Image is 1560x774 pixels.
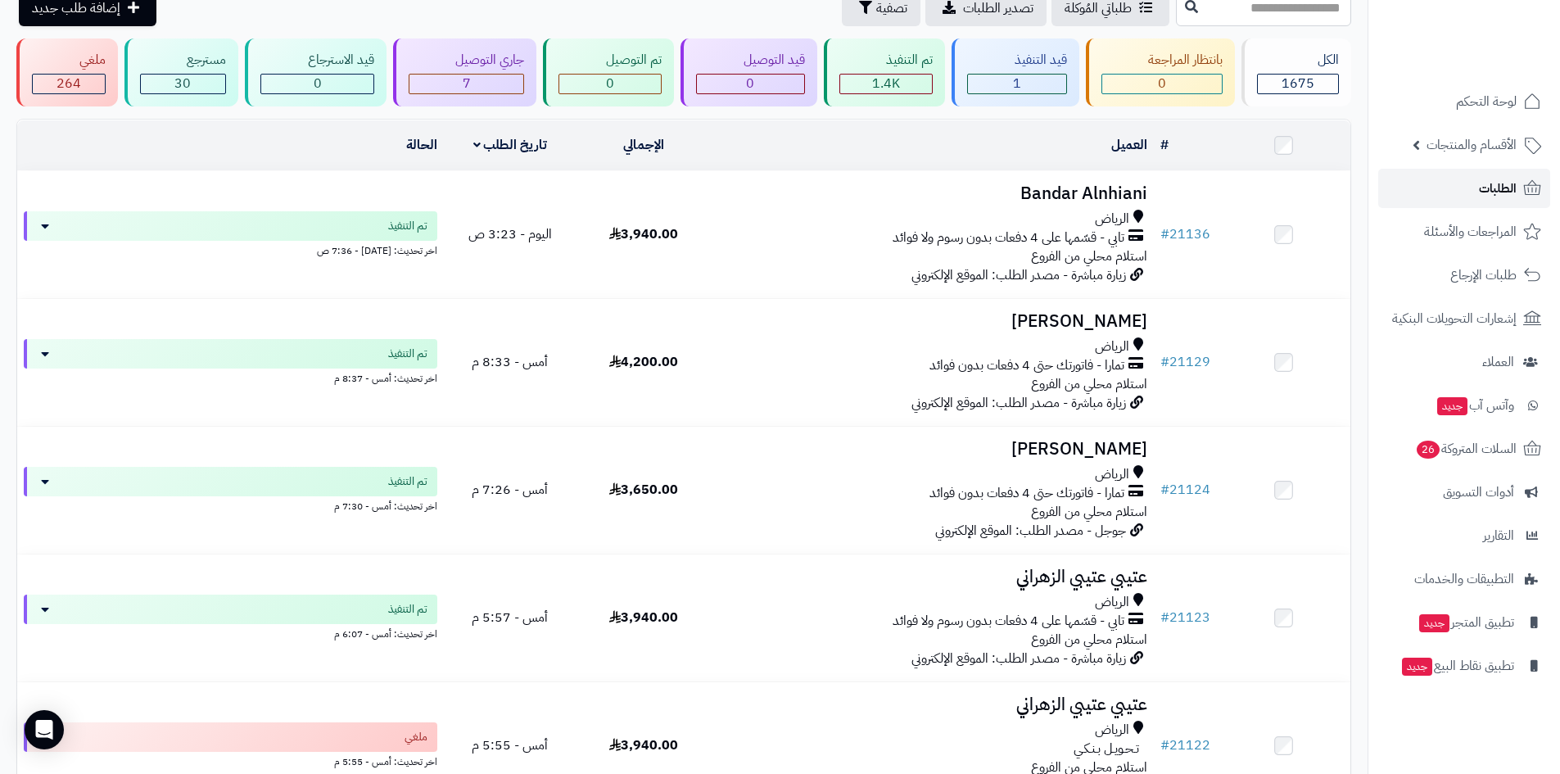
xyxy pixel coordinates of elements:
span: أمس - 5:57 م [472,608,548,627]
h3: عتيبي عتيبي الزهراني [717,568,1147,586]
div: اخر تحديث: أمس - 8:37 م [24,369,437,386]
div: مسترجع [140,51,227,70]
div: اخر تحديث: أمس - 7:30 م [24,496,437,514]
span: زيارة مباشرة - مصدر الطلب: الموقع الإلكتروني [911,393,1126,413]
a: الطلبات [1378,169,1550,208]
a: المراجعات والأسئلة [1378,212,1550,251]
a: إشعارات التحويلات البنكية [1378,299,1550,338]
div: اخر تحديث: أمس - 6:07 م [24,624,437,641]
div: قيد التنفيذ [967,51,1067,70]
span: العملاء [1482,351,1514,373]
div: تم التنفيذ [839,51,934,70]
span: الأقسام والمنتجات [1427,134,1517,156]
span: تم التنفيذ [388,218,427,234]
a: العميل [1111,135,1147,155]
a: لوحة التحكم [1378,82,1550,121]
a: #21122 [1160,736,1210,755]
a: السلات المتروكة26 [1378,429,1550,468]
span: 3,940.00 [609,736,678,755]
a: الإجمالي [623,135,664,155]
span: أدوات التسويق [1443,481,1514,504]
a: # [1160,135,1169,155]
span: # [1160,352,1169,372]
span: طلبات الإرجاع [1450,264,1517,287]
div: جاري التوصيل [409,51,525,70]
span: الرياض [1095,337,1129,356]
a: قيد التنفيذ 1 [948,38,1083,106]
a: مسترجع 30 [121,38,242,106]
span: وآتس آب [1436,394,1514,417]
span: 4,200.00 [609,352,678,372]
div: بانتظار المراجعة [1101,51,1223,70]
a: #21123 [1160,608,1210,627]
span: 30 [174,74,191,93]
div: الكل [1257,51,1339,70]
span: لوحة التحكم [1456,90,1517,113]
span: استلام محلي من الفروع [1031,630,1147,650]
div: اخر تحديث: [DATE] - 7:36 ص [24,241,437,258]
span: تم التنفيذ [388,473,427,490]
a: ملغي 264 [13,38,121,106]
span: 264 [57,74,81,93]
h3: عتيبي عتيبي الزهراني [717,695,1147,714]
span: 3,940.00 [609,224,678,244]
span: الرياض [1095,593,1129,612]
span: جديد [1419,614,1449,632]
span: الرياض [1095,210,1129,229]
span: # [1160,736,1169,755]
span: الرياض [1095,465,1129,484]
a: تم التنفيذ 1.4K [821,38,949,106]
a: طلبات الإرجاع [1378,256,1550,295]
div: تم التوصيل [558,51,662,70]
span: أمس - 7:26 م [472,480,548,500]
a: تطبيق نقاط البيعجديد [1378,646,1550,686]
a: قيد التوصيل 0 [677,38,821,106]
span: تابي - قسّمها على 4 دفعات بدون رسوم ولا فوائد [893,229,1124,247]
span: 0 [746,74,754,93]
div: Open Intercom Messenger [25,710,64,749]
div: 0 [261,75,373,93]
div: 264 [33,75,105,93]
span: إشعارات التحويلات البنكية [1392,307,1517,330]
a: بانتظار المراجعة 0 [1083,38,1239,106]
span: استلام محلي من الفروع [1031,374,1147,394]
span: جوجل - مصدر الطلب: الموقع الإلكتروني [935,521,1126,541]
div: 7 [409,75,524,93]
a: #21124 [1160,480,1210,500]
a: #21136 [1160,224,1210,244]
span: 1 [1013,74,1021,93]
span: 26 [1417,441,1440,459]
span: # [1160,480,1169,500]
div: 0 [697,75,804,93]
div: 1 [968,75,1066,93]
span: ملغي [405,729,427,745]
span: اليوم - 3:23 ص [468,224,552,244]
a: تم التوصيل 0 [540,38,677,106]
div: قيد الاسترجاع [260,51,374,70]
span: تابي - قسّمها على 4 دفعات بدون رسوم ولا فوائد [893,612,1124,631]
span: زيارة مباشرة - مصدر الطلب: الموقع الإلكتروني [911,265,1126,285]
a: جاري التوصيل 7 [390,38,540,106]
span: 1675 [1282,74,1314,93]
div: قيد التوصيل [696,51,805,70]
div: 1373 [840,75,933,93]
a: وآتس آبجديد [1378,386,1550,425]
a: #21129 [1160,352,1210,372]
a: تاريخ الطلب [473,135,548,155]
span: 0 [606,74,614,93]
span: 3,940.00 [609,608,678,627]
span: السلات المتروكة [1415,437,1517,460]
span: التطبيقات والخدمات [1414,568,1514,591]
span: تطبيق المتجر [1418,611,1514,634]
a: العملاء [1378,342,1550,382]
span: تمارا - فاتورتك حتى 4 دفعات بدون فوائد [929,484,1124,503]
div: 30 [141,75,226,93]
span: 0 [1158,74,1166,93]
div: 0 [559,75,661,93]
a: قيد الاسترجاع 0 [242,38,390,106]
a: تطبيق المتجرجديد [1378,603,1550,642]
div: ملغي [32,51,106,70]
span: استلام محلي من الفروع [1031,247,1147,266]
span: تم التنفيذ [388,346,427,362]
span: جديد [1402,658,1432,676]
